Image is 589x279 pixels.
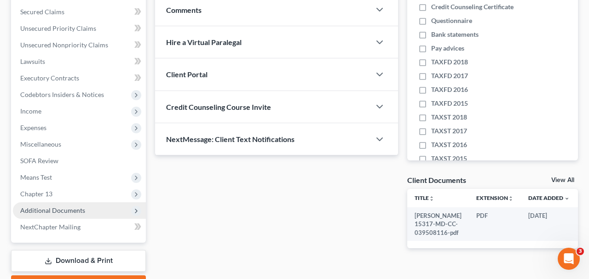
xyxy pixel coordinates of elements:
[166,102,271,111] span: Credit Counseling Course Invite
[469,207,521,241] td: PDF
[528,194,570,201] a: Date Added expand_more
[431,16,472,25] span: Questionnaire
[13,53,146,70] a: Lawsuits
[431,113,467,122] span: TAXST 2018
[13,70,146,86] a: Executory Contracts
[20,173,52,181] span: Means Test
[521,207,577,241] td: [DATE]
[13,4,146,20] a: Secured Claims
[20,41,108,49] span: Unsecured Nonpriority Claims
[429,196,434,201] i: unfold_more
[431,44,464,53] span: Pay advices
[20,8,64,16] span: Secured Claims
[166,6,202,14] span: Comments
[476,194,514,201] a: Extensionunfold_more
[20,74,79,82] span: Executory Contracts
[166,38,242,46] span: Hire a Virtual Paralegal
[20,57,45,65] span: Lawsuits
[407,207,469,241] td: [PERSON_NAME] 15317-MD-CC-039508116-pdf
[564,196,570,201] i: expand_more
[431,57,468,67] span: TAXFD 2018
[13,153,146,169] a: SOFA Review
[431,126,467,136] span: TAXST 2017
[407,175,466,185] div: Client Documents
[431,71,468,80] span: TAXFD 2017
[508,196,514,201] i: unfold_more
[20,91,104,98] span: Codebtors Insiders & Notices
[166,135,294,143] span: NextMessage: Client Text Notifications
[431,154,467,163] span: TAXST 2015
[20,190,52,198] span: Chapter 13
[431,140,467,149] span: TAXST 2016
[20,140,61,148] span: Miscellaneous
[431,99,468,108] span: TAXFD 2015
[13,20,146,37] a: Unsecured Priority Claims
[431,85,468,94] span: TAXFD 2016
[13,37,146,53] a: Unsecured Nonpriority Claims
[20,24,96,32] span: Unsecured Priority Claims
[20,124,46,131] span: Expenses
[431,2,514,11] span: Credit Counseling Certificate
[20,223,81,231] span: NextChapter Mailing
[431,30,479,39] span: Bank statements
[11,250,146,272] a: Download & Print
[20,206,85,214] span: Additional Documents
[415,194,434,201] a: Titleunfold_more
[13,219,146,235] a: NextChapter Mailing
[558,248,580,270] iframe: Intercom live chat
[551,177,574,183] a: View All
[577,248,584,255] span: 3
[20,157,58,165] span: SOFA Review
[20,107,41,115] span: Income
[166,70,208,79] span: Client Portal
